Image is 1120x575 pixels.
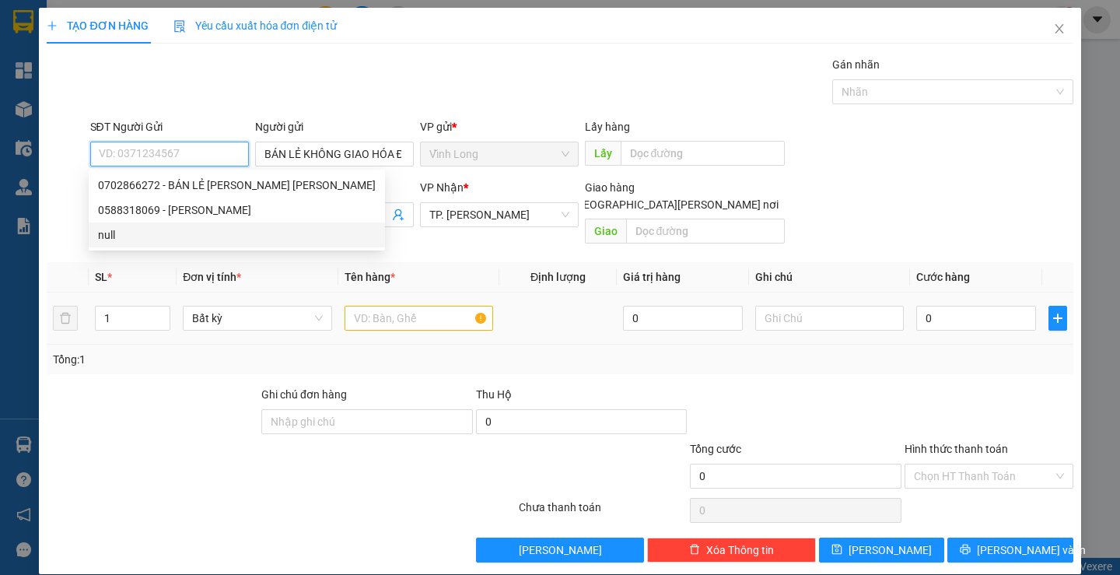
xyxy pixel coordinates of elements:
[429,203,569,226] span: TP. Hồ Chí Minh
[420,181,464,194] span: VP Nhận
[157,309,166,318] span: up
[476,538,645,563] button: [PERSON_NAME]
[947,538,1073,563] button: printer[PERSON_NAME] và In
[905,443,1008,455] label: Hình thức thanh toán
[157,320,166,329] span: down
[749,262,910,293] th: Ghi chú
[530,271,586,283] span: Định lượng
[832,58,880,71] label: Gán nhãn
[89,198,385,223] div: 0588318069 - KHOA
[47,19,148,32] span: TẠO ĐƠN HÀNG
[95,271,107,283] span: SL
[173,19,338,32] span: Yêu cầu xuất hóa đơn điện tử
[53,351,433,368] div: Tổng: 1
[585,141,621,166] span: Lấy
[132,59,257,78] div: [DATE] 16:04
[89,173,385,198] div: 0702866272 - BÁN LẺ KHÔNG GIAO HÓA ĐƠN
[476,388,512,401] span: Thu Hộ
[98,202,376,219] div: 0588318069 - [PERSON_NAME]
[152,307,170,318] span: Increase Value
[519,542,602,559] span: [PERSON_NAME]
[849,542,932,559] span: [PERSON_NAME]
[690,443,741,455] span: Tổng cước
[1048,306,1067,331] button: plus
[261,409,473,434] input: Ghi chú đơn hàng
[647,538,816,563] button: deleteXóa Thông tin
[53,306,78,331] button: delete
[192,307,322,330] span: Bất kỳ
[1038,8,1081,51] button: Close
[8,105,263,128] td: [PERSON_NAME] - 0931936768
[90,118,249,135] div: SĐT Người Gửi
[621,141,785,166] input: Dọc đường
[173,20,186,33] img: icon
[1053,23,1066,35] span: close
[420,118,579,135] div: VP gửi
[261,388,347,401] label: Ghi chú đơn hàng
[1049,312,1066,324] span: plus
[623,306,743,331] input: 0
[706,542,774,559] span: Xóa Thông tin
[255,118,414,135] div: Người gửi
[623,271,681,283] span: Giá trị hàng
[831,544,842,556] span: save
[152,318,170,330] span: Decrease Value
[345,306,493,331] input: VD: Bàn, Ghế
[585,219,626,244] span: Giao
[626,219,785,244] input: Dọc đường
[585,181,635,194] span: Giao hàng
[977,542,1086,559] span: [PERSON_NAME] và In
[47,20,58,31] span: plus
[916,271,970,283] span: Cước hàng
[517,499,689,526] div: Chưa thanh toán
[345,271,395,283] span: Tên hàng
[585,121,630,133] span: Lấy hàng
[98,226,376,244] div: null
[89,223,385,247] div: null
[132,22,257,59] div: VL2508110126
[960,544,971,556] span: printer
[755,306,904,331] input: Ghi Chú
[819,538,944,563] button: save[PERSON_NAME]
[429,142,569,166] span: Vĩnh Long
[392,209,404,221] span: user-add
[566,196,785,213] span: [GEOGRAPHIC_DATA][PERSON_NAME] nơi
[98,177,376,194] div: 0702866272 - BÁN LẺ [PERSON_NAME] [PERSON_NAME]
[132,78,257,94] div: Hoàng Mai
[183,271,241,283] span: Đơn vị tính
[689,544,700,556] span: delete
